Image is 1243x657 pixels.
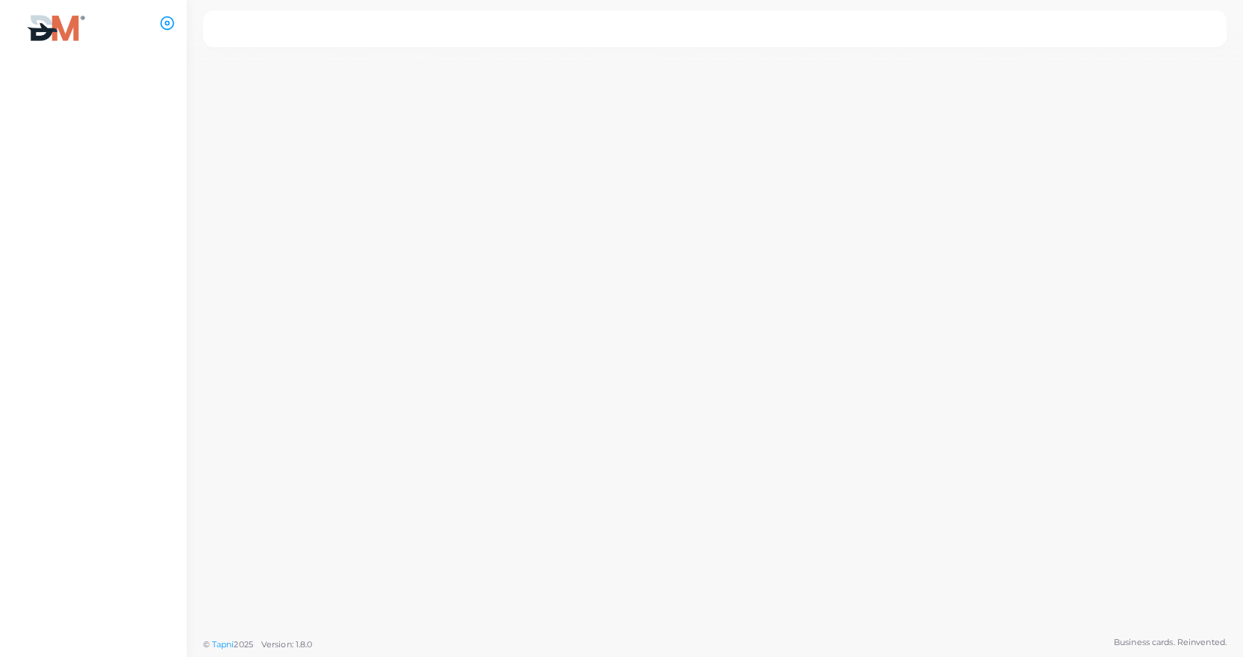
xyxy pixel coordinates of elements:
[234,638,252,651] span: 2025
[261,639,313,650] span: Version: 1.8.0
[13,14,96,42] img: logo
[212,639,234,650] a: Tapni
[1114,636,1227,649] span: Business cards. Reinvented.
[203,638,312,651] span: ©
